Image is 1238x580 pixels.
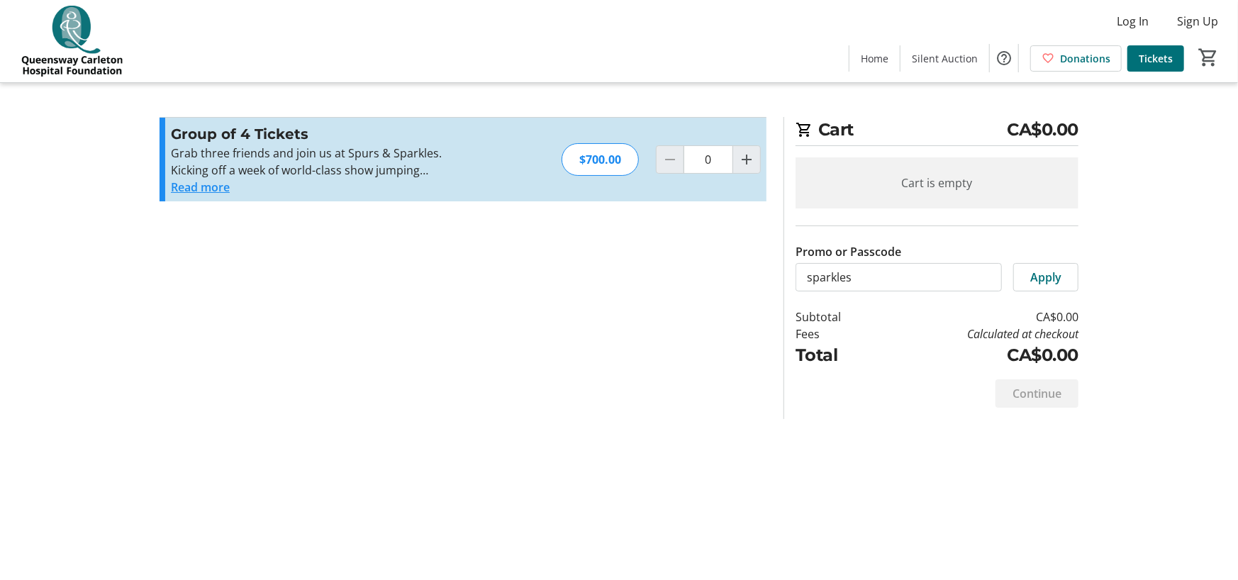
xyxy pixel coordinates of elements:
[912,51,978,66] span: Silent Auction
[1139,51,1173,66] span: Tickets
[733,146,760,173] button: Increment by one
[796,243,901,260] label: Promo or Passcode
[796,342,878,368] td: Total
[878,325,1078,342] td: Calculated at checkout
[1030,45,1122,72] a: Donations
[1177,13,1218,30] span: Sign Up
[1060,51,1110,66] span: Donations
[684,145,733,174] input: Group of 4 Tickets Quantity
[562,143,639,176] div: $700.00
[1127,45,1184,72] a: Tickets
[990,44,1018,72] button: Help
[1013,263,1078,291] button: Apply
[1030,269,1061,286] span: Apply
[171,179,230,196] button: Read more
[171,123,481,145] h3: Group of 4 Tickets
[171,145,481,179] p: Grab three friends and join us at Spurs & Sparkles. Kicking off a week of world-class show jumpin...
[1195,45,1221,70] button: Cart
[796,117,1078,146] h2: Cart
[1166,10,1229,33] button: Sign Up
[796,308,878,325] td: Subtotal
[1117,13,1149,30] span: Log In
[1008,117,1079,143] span: CA$0.00
[878,308,1078,325] td: CA$0.00
[1105,10,1160,33] button: Log In
[9,6,135,77] img: QCH Foundation's Logo
[796,157,1078,208] div: Cart is empty
[849,45,900,72] a: Home
[900,45,989,72] a: Silent Auction
[796,325,878,342] td: Fees
[861,51,888,66] span: Home
[796,263,1002,291] input: Enter promo or passcode
[878,342,1078,368] td: CA$0.00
